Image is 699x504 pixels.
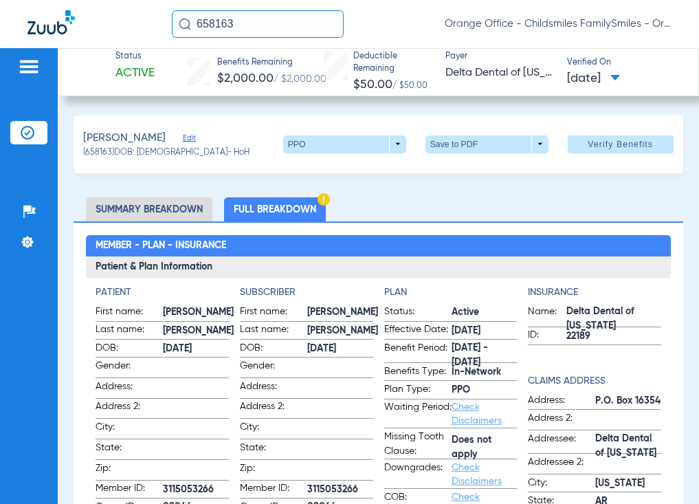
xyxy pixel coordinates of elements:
span: [PERSON_NAME] [83,130,166,147]
span: Status: [384,305,452,321]
span: City: [96,420,163,439]
span: Benefits Type: [384,364,452,381]
span: Waiting Period: [384,400,452,428]
span: Orange Office - Childsmiles FamilySmiles - Orange St Dental Associates LLC - Orange General DBA A... [445,17,672,31]
span: Delta Dental of [US_STATE] [595,439,661,453]
span: Address: [240,380,307,398]
span: First name: [96,305,163,321]
button: Verify Benefits [568,135,674,153]
span: Active [452,305,518,320]
span: Benefits Remaining [217,57,326,69]
span: Verified On [567,57,677,69]
span: / $50.00 [392,82,428,90]
span: [US_STATE] [595,476,661,491]
h4: Patient [96,285,229,300]
span: DOB: [96,341,163,358]
iframe: Chat Widget [630,438,699,504]
span: In-Network [452,365,518,380]
span: [PERSON_NAME] [163,305,234,320]
h4: Subscriber [240,285,373,300]
span: [PERSON_NAME] [307,324,378,338]
span: Gender: [240,359,307,377]
span: 3115053266 [307,483,373,497]
span: Last name: [240,322,307,339]
span: [DATE] [452,324,518,338]
h3: Patient & Plan Information [86,256,671,278]
button: Save to PDF [425,135,548,153]
span: P.O. Box 16354 [595,394,661,408]
span: Delta Dental of [US_STATE] [445,65,555,82]
span: Payer [445,51,555,63]
span: 22189 [566,329,661,344]
span: Address: [96,380,163,398]
span: City: [240,420,307,439]
span: Address 2: [96,399,163,418]
span: [DATE] [567,70,620,87]
span: Plan Type: [384,382,452,399]
a: Check Disclaimers [452,463,502,486]
span: 3115053266 [163,483,229,497]
span: Deductible Remaining [353,51,433,75]
span: / $2,000.00 [274,74,326,84]
input: Search for patients [172,10,344,38]
img: Zuub Logo [27,10,75,34]
span: State: [240,441,307,459]
span: Gender: [96,359,163,377]
span: [PERSON_NAME] [307,305,378,320]
h2: Member - Plan - Insurance [86,235,671,257]
span: [PERSON_NAME] [163,324,234,338]
span: Missing Tooth Clause: [384,430,452,459]
span: DOB: [240,341,307,358]
span: PPO [452,383,518,397]
span: [DATE] [307,342,373,356]
span: Verify Benefits [588,139,653,150]
span: $50.00 [353,78,392,91]
img: Hazard [318,193,330,206]
span: Does not apply [452,441,518,455]
span: Address 2: [528,411,595,430]
span: Active [115,65,155,82]
span: Downgrades: [384,461,452,488]
h4: Plan [384,285,518,300]
span: Addressee 2: [528,455,595,474]
span: Address: [528,393,595,410]
span: $2,000.00 [217,72,274,85]
span: Zip: [96,461,163,480]
span: State: [96,441,163,459]
span: First name: [240,305,307,321]
li: Full Breakdown [224,197,326,221]
a: Check Disclaimers [452,402,502,426]
h4: Claims Address [528,374,661,388]
span: (658163) DOB: [DEMOGRAPHIC_DATA] - HoH [83,147,249,160]
span: Delta Dental of [US_STATE] [566,312,661,327]
button: PPO [283,135,406,153]
span: Effective Date: [384,322,452,339]
span: Address 2: [240,399,307,418]
span: Name: [528,305,566,327]
span: Member ID: [96,481,163,498]
h4: Insurance [528,285,661,300]
span: Member ID: [240,481,307,498]
span: ID: [528,328,566,344]
span: Status [115,51,155,63]
span: Benefit Period: [384,341,452,363]
span: [DATE] [163,342,229,356]
span: Addressee: [528,432,595,454]
span: Zip: [240,461,307,480]
span: City: [528,476,595,492]
span: Edit [183,133,195,146]
span: [DATE] - [DATE] [452,348,518,362]
img: hamburger-icon [18,58,40,75]
li: Summary Breakdown [86,197,212,221]
span: Last name: [96,322,163,339]
img: Search Icon [179,18,191,30]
